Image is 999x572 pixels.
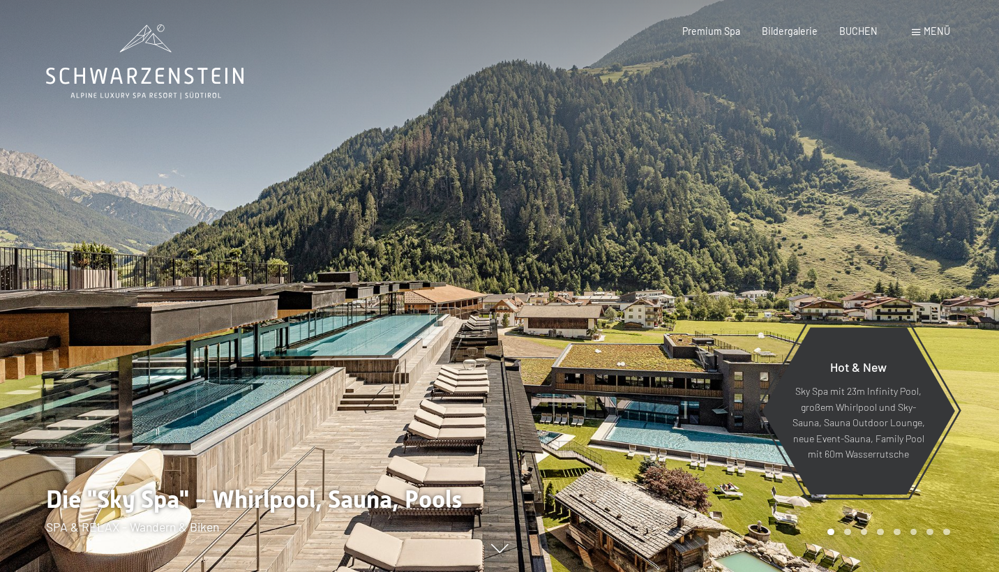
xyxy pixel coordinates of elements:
div: Carousel Page 7 [926,529,933,536]
a: Hot & New Sky Spa mit 23m Infinity Pool, großem Whirlpool und Sky-Sauna, Sauna Outdoor Lounge, ne... [761,326,956,495]
a: Bildergalerie [762,25,818,37]
a: Premium Spa [682,25,740,37]
div: Carousel Page 2 [844,529,851,536]
span: Menü [924,25,950,37]
div: Carousel Page 3 [861,529,868,536]
span: Hot & New [830,359,887,375]
div: Carousel Page 4 [877,529,884,536]
a: BUCHEN [839,25,878,37]
div: Carousel Page 1 (Current Slide) [827,529,834,536]
div: Carousel Page 6 [910,529,917,536]
div: Carousel Page 5 [894,529,901,536]
p: Sky Spa mit 23m Infinity Pool, großem Whirlpool und Sky-Sauna, Sauna Outdoor Lounge, neue Event-S... [792,384,925,462]
div: Carousel Page 8 [943,529,950,536]
div: Carousel Pagination [823,529,949,536]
